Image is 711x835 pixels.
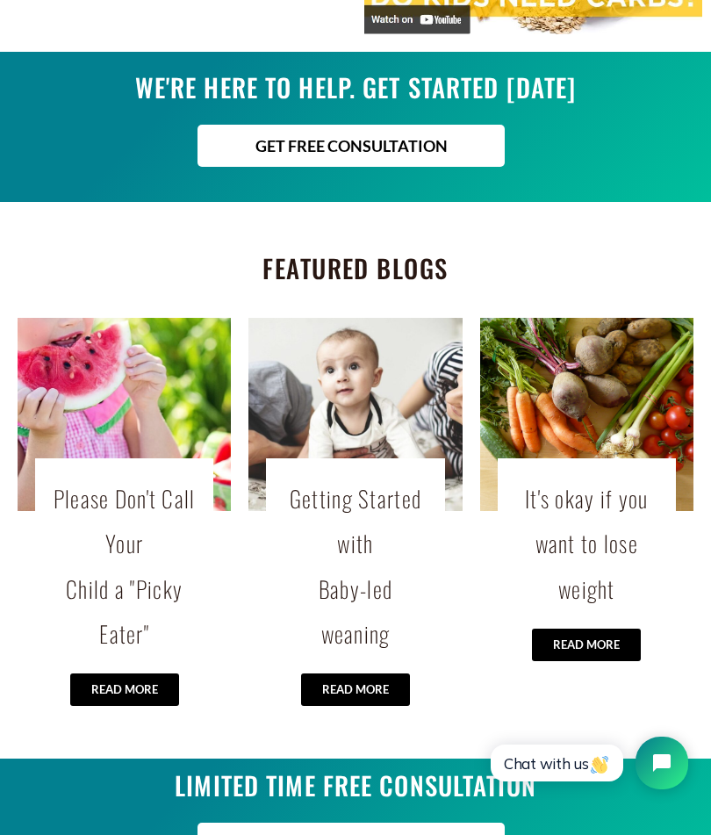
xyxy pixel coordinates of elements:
span: GET FREE CONSULTATION [255,138,448,154]
strong: Featured Blogs [262,249,448,286]
a: READ MORE [70,673,179,706]
span: READ MORE [553,639,620,651]
span: WE'RE HERE TO HELP. GET STARTED [DATE] [135,68,577,105]
h3: Please Don't Call Your Child a "Picky Eater" [53,476,196,656]
h3: Getting Started with Baby-led weaning [284,476,427,656]
a: READ MORE [532,629,641,661]
a: GET FREE CONSULTATION [197,125,505,167]
span: READ MORE [322,684,389,695]
a: READ MORE [301,673,410,706]
span: READ MORE [91,684,158,695]
span: LIMITED TIME FREE CONSULTATION [175,767,536,803]
iframe: Tidio Chat [471,722,703,804]
h3: It's okay if you want to lose weight [515,476,658,611]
